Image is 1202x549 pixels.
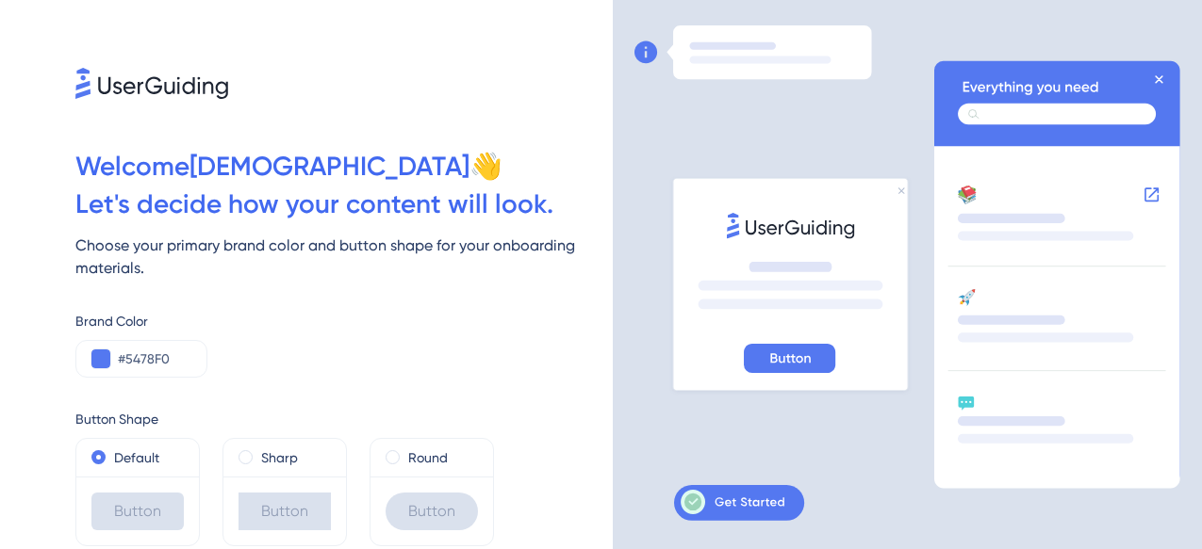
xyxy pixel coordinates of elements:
[75,310,613,332] div: Brand Color
[75,186,613,223] div: Let ' s decide how your content will look.
[75,408,613,430] div: Button Shape
[386,492,478,530] div: Button
[75,234,613,280] div: Choose your primary brand color and button shape for your onboarding materials.
[261,446,298,469] label: Sharp
[239,492,331,530] div: Button
[114,446,159,469] label: Default
[408,446,448,469] label: Round
[75,148,613,186] div: Welcome [DEMOGRAPHIC_DATA] 👋
[91,492,184,530] div: Button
